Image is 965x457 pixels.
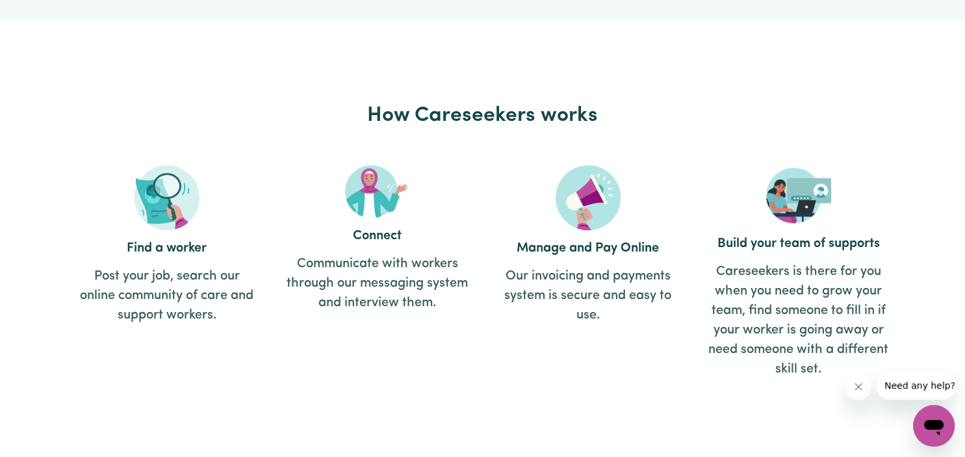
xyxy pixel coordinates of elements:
[76,241,258,256] h2: Find a worker
[497,241,679,256] h2: Manage and Pay Online
[497,267,679,325] p: Our invoicing and payments system is secure and easy to use.
[135,165,199,230] img: Search
[62,103,904,128] h2: How Careseekers works
[766,165,831,226] img: Build your supports
[845,374,871,400] iframe: Close message
[287,228,469,244] h2: Connect
[76,267,258,325] p: Post your job, search our online community of care and support workers.
[556,165,621,230] img: Manage and Pay Online
[708,262,890,379] p: Careseekers is there for you when you need to grow your team, find someone to fill in if your wor...
[913,405,955,447] iframe: Button to launch messaging window
[877,371,955,400] iframe: Message from company
[8,9,79,20] span: Need any help?
[287,254,469,313] p: Communicate with workers through our messaging system and interview them.
[708,236,890,252] h2: Build your team of supports
[345,165,410,218] img: Connect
